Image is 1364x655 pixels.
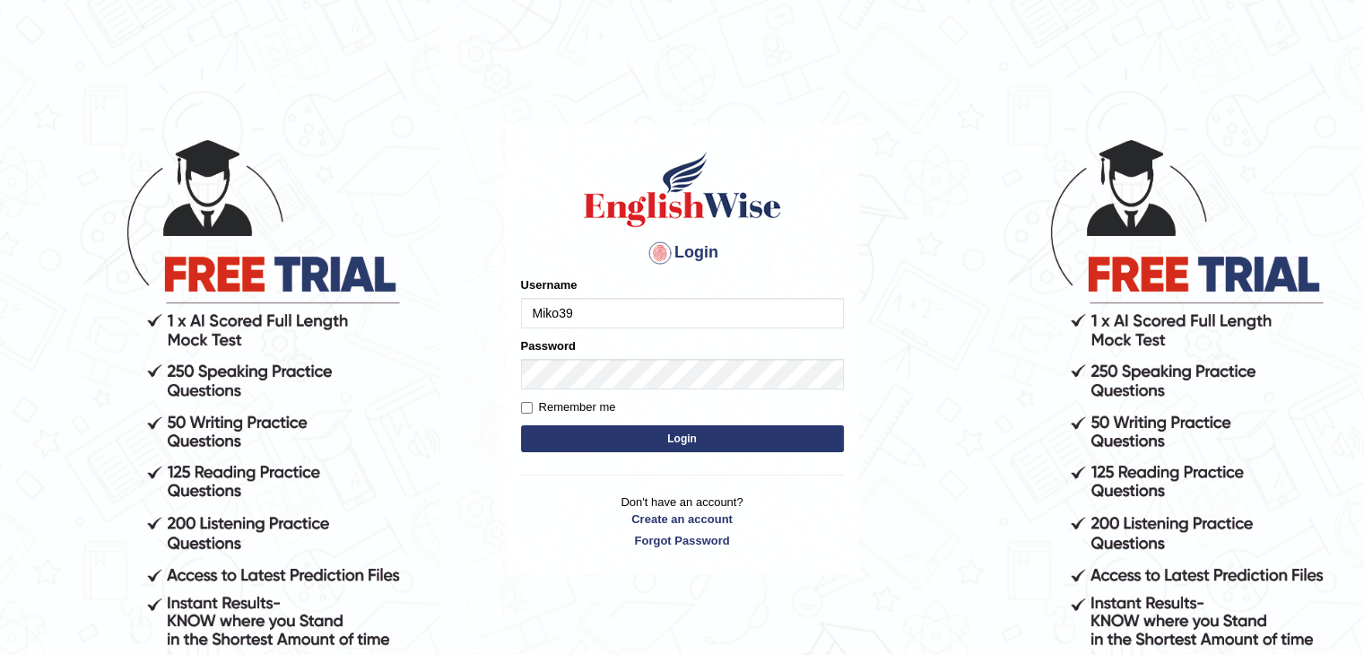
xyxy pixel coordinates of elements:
label: Remember me [521,398,616,416]
label: Username [521,276,578,293]
a: Forgot Password [521,532,844,549]
h4: Login [521,239,844,267]
a: Create an account [521,511,844,528]
button: Login [521,425,844,452]
input: Remember me [521,402,533,414]
p: Don't have an account? [521,493,844,549]
img: Logo of English Wise sign in for intelligent practice with AI [580,149,785,230]
label: Password [521,337,576,354]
